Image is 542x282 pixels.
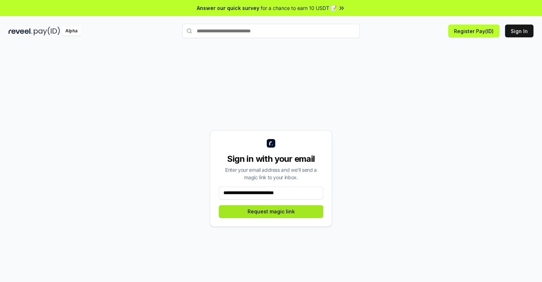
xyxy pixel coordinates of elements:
div: Sign in with your email [219,153,323,165]
div: Alpha [61,27,81,36]
button: Request magic link [219,205,323,218]
img: logo_small [267,139,275,148]
button: Sign In [505,25,533,37]
span: Answer our quick survey [197,4,259,12]
button: Register Pay(ID) [448,25,499,37]
div: Enter your email address and we’ll send a magic link to your inbox. [219,166,323,181]
img: reveel_dark [9,27,32,36]
span: for a chance to earn 10 USDT 📝 [261,4,337,12]
img: pay_id [34,27,60,36]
